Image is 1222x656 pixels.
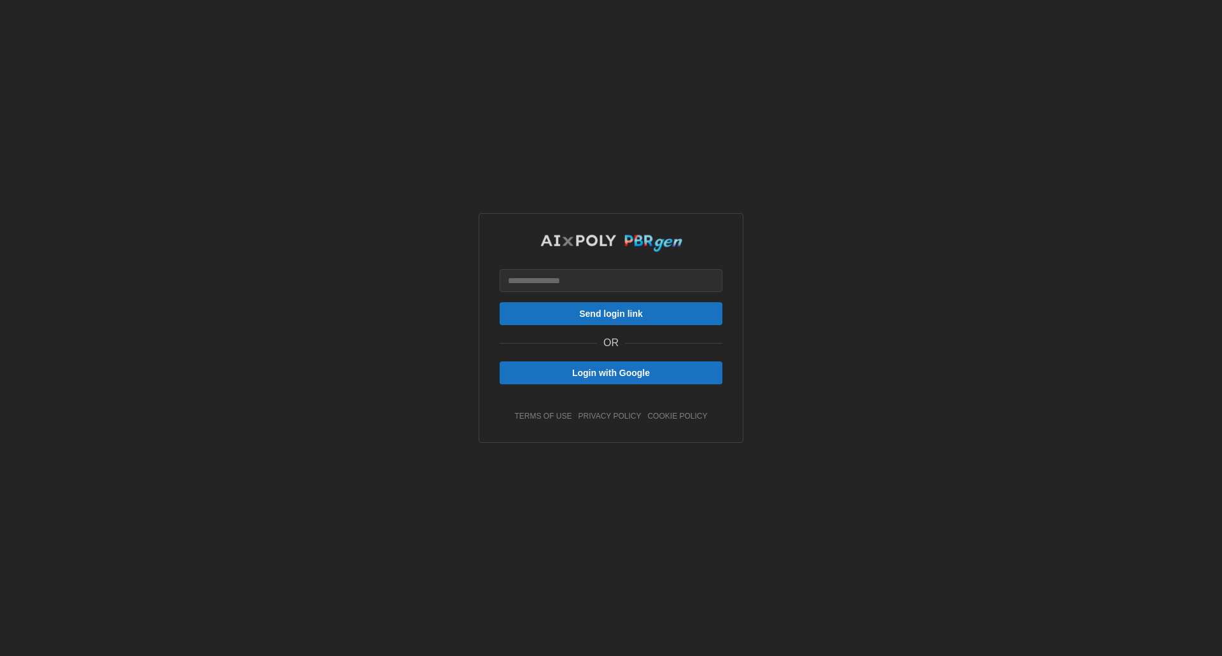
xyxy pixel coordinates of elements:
img: AIxPoly PBRgen [540,234,683,253]
a: privacy policy [579,411,642,422]
a: cookie policy [647,411,707,422]
span: Login with Google [572,362,650,384]
a: terms of use [515,411,572,422]
button: Send login link [500,302,722,325]
span: Send login link [579,303,643,325]
p: OR [603,335,619,351]
button: Login with Google [500,361,722,384]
